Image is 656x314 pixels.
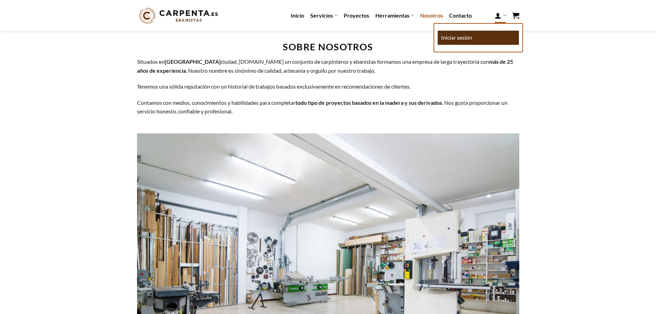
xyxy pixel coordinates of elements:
p: Situados en ciudad, [DOMAIN_NAME] un conjunto de carpinteros y ebanistas formamos una empresa de ... [137,57,519,75]
a: Servicios [310,9,337,22]
img: Carpenta.es [137,6,220,25]
p: Tenemos una sólida reputación con un historial de trabajos basados exclusivamente en recomendacio... [137,82,519,91]
a: Inicio [291,9,304,22]
strong: más de 25 años de experiencia [137,58,513,74]
strong: [GEOGRAPHIC_DATA] [165,58,221,65]
p: Contamos con medios, conocimientos y habilidades para completar . Nos gusta proporcionar un servi... [137,98,519,116]
strong: todo tipo de proyectos basados en la madera y sus derivados [295,99,442,106]
a: Proyectos [344,9,369,22]
a: Herramientas [375,9,414,22]
a: Contacto [449,9,472,22]
a: Nosotros [420,9,443,22]
a: Iniciar sesión [438,31,519,45]
strong: sobre nosotros [283,41,373,52]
